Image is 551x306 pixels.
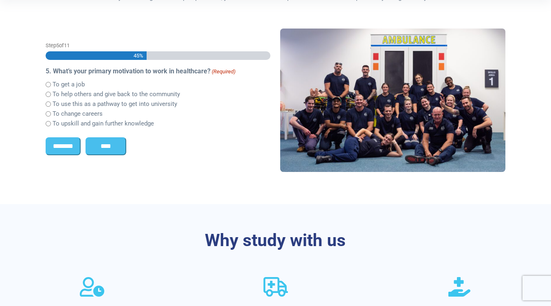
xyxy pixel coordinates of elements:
[53,80,85,89] label: To get a job
[46,66,271,76] legend: 5. What’s your primary motivation to work in healthcare?
[53,119,154,128] label: To upskill and gain further knowledge
[46,230,506,251] h3: Why study with us
[53,99,177,109] label: To use this as a pathway to get into university
[53,109,103,119] label: To change careers
[46,42,271,49] p: Step of
[211,68,235,76] span: (Required)
[56,42,59,48] span: 5
[133,51,143,60] span: 45%
[53,90,180,99] label: To help others and give back to the community
[64,42,70,48] span: 11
